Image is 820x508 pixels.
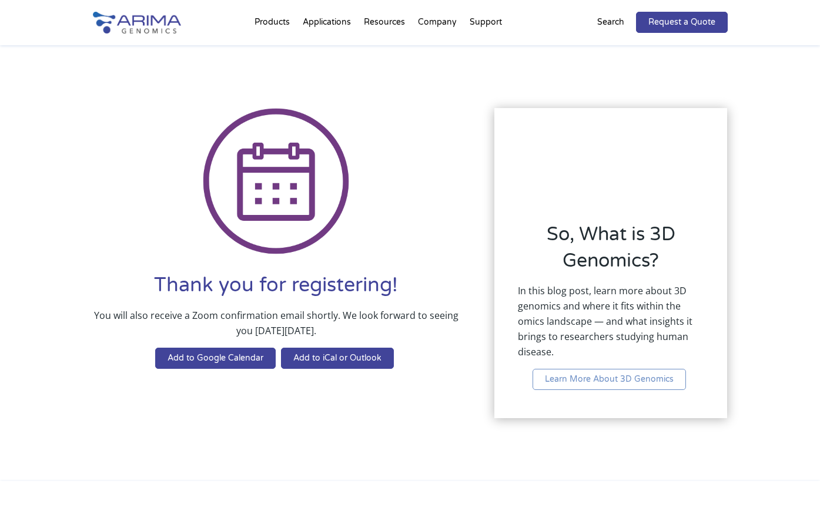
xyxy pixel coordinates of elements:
[93,308,460,348] p: You will also receive a Zoom confirmation email shortly. We look forward to seeing you [DATE][DATE].
[636,12,728,33] a: Request a Quote
[155,348,276,369] a: Add to Google Calendar
[281,348,394,369] a: Add to iCal or Outlook
[518,221,704,283] h2: So, What is 3D Genomics?
[93,272,460,308] h1: Thank you for registering!
[93,12,181,33] img: Arima-Genomics-logo
[597,15,624,30] p: Search
[518,283,704,369] p: In this blog post, learn more about 3D genomics and where it fits within the omics landscape — an...
[203,108,350,255] img: Icon Calendar
[533,369,686,390] a: Learn More About 3D Genomics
